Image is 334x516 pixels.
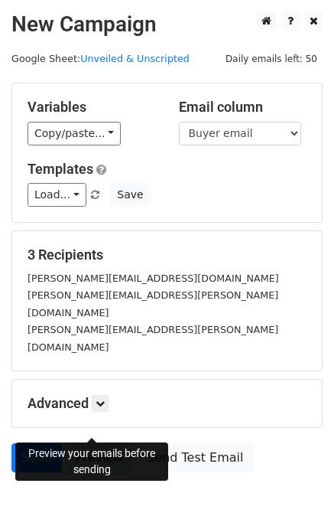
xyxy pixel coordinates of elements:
small: [PERSON_NAME][EMAIL_ADDRESS][PERSON_NAME][DOMAIN_NAME] [28,324,278,353]
a: Templates [28,161,93,177]
small: Google Sheet: [11,53,190,64]
h5: Advanced [28,395,306,412]
a: Unveiled & Unscripted [80,53,190,64]
iframe: Chat Widget [258,443,334,516]
small: [PERSON_NAME][EMAIL_ADDRESS][DOMAIN_NAME] [28,273,279,284]
button: Save [110,183,150,207]
h5: Variables [28,99,156,116]
div: Preview your emails before sending [15,443,168,481]
a: Send Test Email [137,443,253,472]
a: Load... [28,183,86,207]
a: Send [11,443,62,472]
h5: Email column [179,99,307,116]
h5: 3 Recipients [28,247,306,263]
h2: New Campaign [11,11,323,38]
span: Daily emails left: 50 [220,51,323,67]
a: Daily emails left: 50 [220,53,323,64]
a: Copy/paste... [28,122,121,145]
small: [PERSON_NAME][EMAIL_ADDRESS][PERSON_NAME][DOMAIN_NAME] [28,289,278,318]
